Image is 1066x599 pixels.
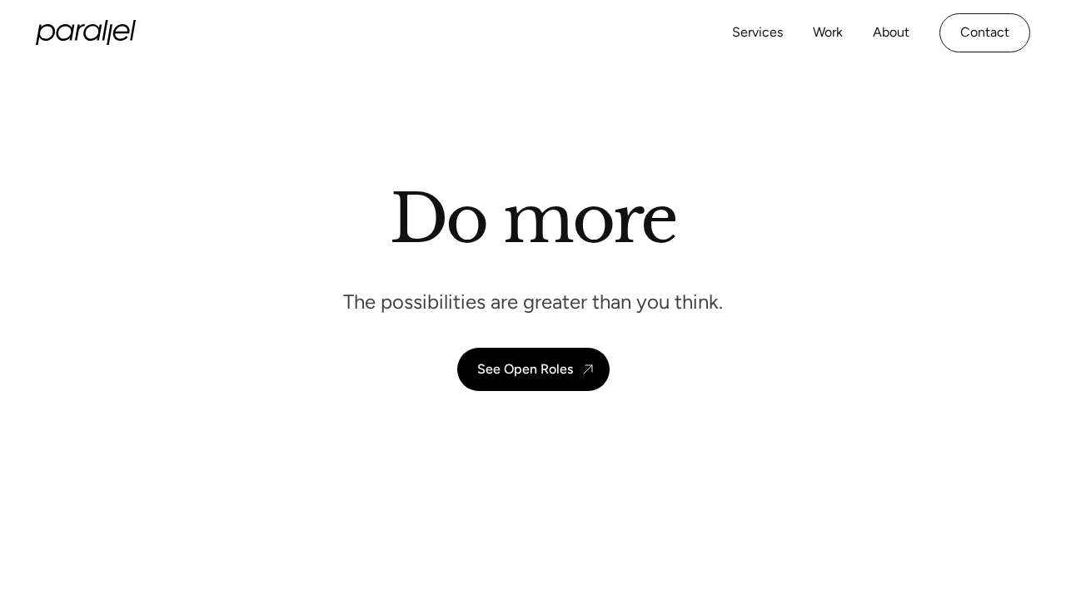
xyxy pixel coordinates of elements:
[939,13,1030,52] a: Contact
[390,179,677,259] h1: Do more
[343,289,723,314] p: The possibilities are greater than you think.
[813,21,843,45] a: Work
[732,21,783,45] a: Services
[477,361,573,377] div: See Open Roles
[873,21,909,45] a: About
[457,348,610,391] a: See Open Roles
